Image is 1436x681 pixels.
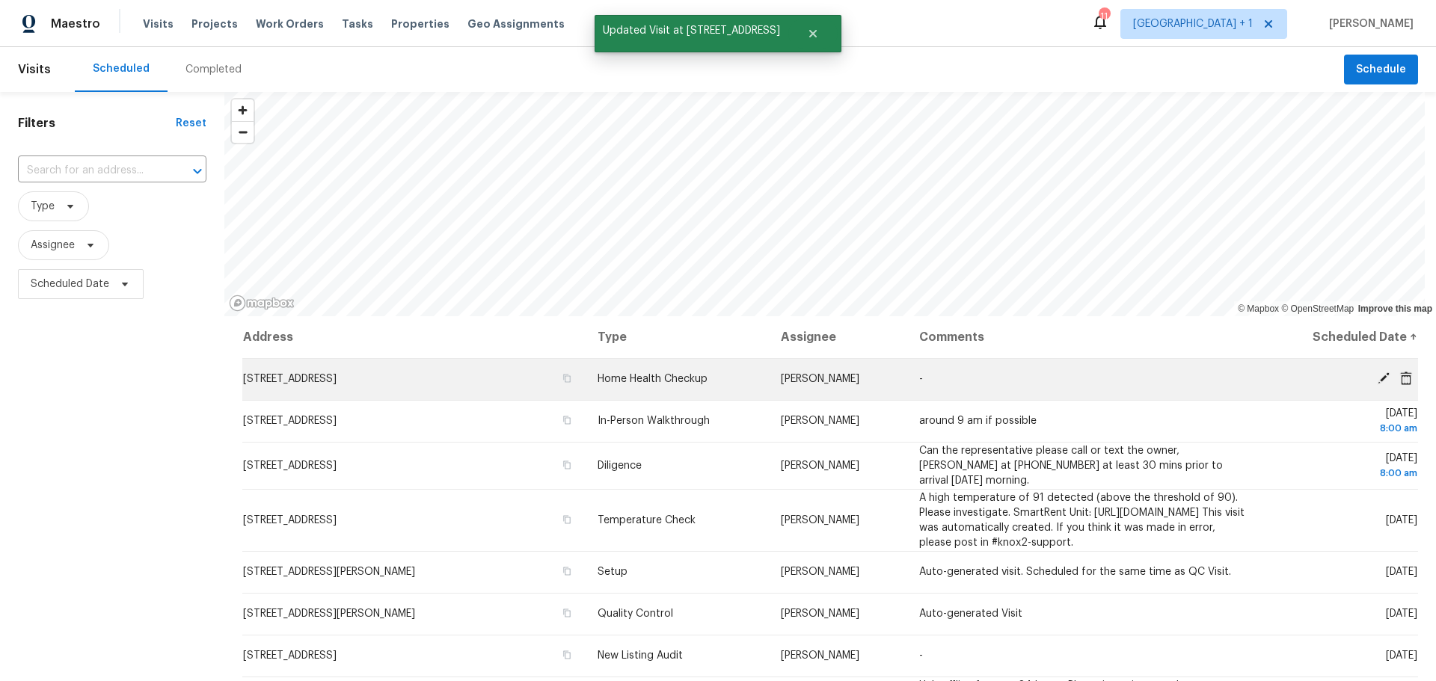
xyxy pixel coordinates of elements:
span: Projects [191,16,238,31]
span: [STREET_ADDRESS] [243,374,337,384]
th: Type [586,316,769,358]
button: Close [788,19,838,49]
button: Copy Address [560,513,574,526]
span: around 9 am if possible [919,416,1037,426]
span: [STREET_ADDRESS] [243,515,337,526]
span: Visits [18,53,51,86]
span: Schedule [1356,61,1406,79]
span: - [919,650,923,661]
a: OpenStreetMap [1281,303,1354,314]
span: New Listing Audit [598,650,683,661]
span: [DATE] [1386,608,1417,619]
button: Copy Address [560,648,574,662]
span: In-Person Walkthrough [598,416,710,426]
span: [DATE] [1386,650,1417,661]
a: Mapbox homepage [229,295,295,312]
span: [PERSON_NAME] [781,515,859,526]
div: 8:00 am [1271,466,1417,481]
span: [GEOGRAPHIC_DATA] + 1 [1133,16,1253,31]
button: Copy Address [560,564,574,578]
div: Scheduled [93,61,150,76]
canvas: Map [224,92,1425,316]
th: Comments [907,316,1260,358]
span: Edit [1372,372,1395,385]
div: Reset [176,116,206,131]
th: Assignee [769,316,907,358]
span: Updated Visit at [STREET_ADDRESS] [595,15,788,46]
span: [DATE] [1386,515,1417,526]
span: A high temperature of 91 detected (above the threshold of 90). Please investigate. SmartRent Unit... [919,493,1245,548]
th: Scheduled Date ↑ [1259,316,1418,358]
input: Search for an address... [18,159,165,182]
th: Address [242,316,586,358]
span: [STREET_ADDRESS] [243,416,337,426]
span: Scheduled Date [31,277,109,292]
span: Cancel [1395,372,1417,385]
div: Completed [185,62,242,77]
span: Can the representative please call or text the owner, [PERSON_NAME] at [PHONE_NUMBER] at least 30... [919,446,1223,486]
span: Maestro [51,16,100,31]
span: Tasks [342,19,373,29]
button: Open [187,161,208,182]
span: Assignee [31,238,75,253]
span: Home Health Checkup [598,374,708,384]
a: Improve this map [1358,303,1432,314]
span: [STREET_ADDRESS][PERSON_NAME] [243,608,415,619]
button: Copy Address [560,413,574,427]
a: Mapbox [1238,303,1279,314]
button: Zoom out [232,121,254,143]
span: [PERSON_NAME] [781,416,859,426]
span: [PERSON_NAME] [781,374,859,384]
span: Visits [143,16,174,31]
span: [DATE] [1271,408,1417,436]
span: [PERSON_NAME] [781,650,859,661]
button: Schedule [1344,55,1418,85]
span: Diligence [598,460,642,471]
span: [STREET_ADDRESS] [243,650,337,661]
span: Quality Control [598,608,673,619]
span: Auto-generated visit. Scheduled for the same time as QC Visit. [919,567,1231,577]
button: Zoom in [232,99,254,121]
span: [DATE] [1386,567,1417,577]
span: Type [31,199,55,214]
span: [DATE] [1271,453,1417,481]
div: 8:00 am [1271,421,1417,436]
button: Copy Address [560,372,574,385]
h1: Filters [18,116,176,131]
span: [PERSON_NAME] [781,460,859,471]
span: Work Orders [256,16,324,31]
span: Temperature Check [598,515,696,526]
span: [STREET_ADDRESS] [243,460,337,471]
span: Properties [391,16,449,31]
span: [PERSON_NAME] [1323,16,1414,31]
span: Auto-generated Visit [919,608,1022,619]
button: Copy Address [560,458,574,472]
span: [PERSON_NAME] [781,608,859,619]
span: [PERSON_NAME] [781,567,859,577]
button: Copy Address [560,606,574,620]
span: Geo Assignments [467,16,565,31]
span: Zoom out [232,122,254,143]
span: - [919,374,923,384]
div: 11 [1099,9,1109,24]
span: [STREET_ADDRESS][PERSON_NAME] [243,567,415,577]
span: Setup [598,567,628,577]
